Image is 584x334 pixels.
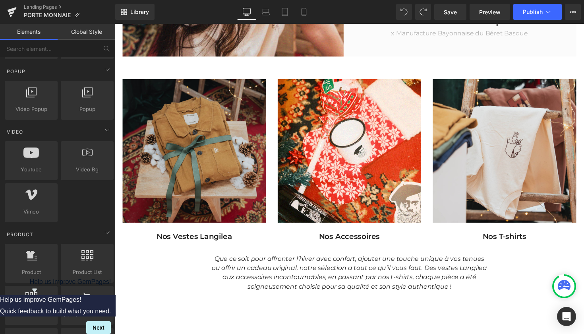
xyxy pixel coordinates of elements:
[7,268,55,276] span: Product
[557,307,576,326] div: Open Intercom Messenger
[167,213,314,223] p: Nos Accessoires
[396,4,412,20] button: Undo
[7,165,55,174] span: Youtube
[99,237,381,273] i: Que ce soit pour affronter l’hiver avec confort, ajouter une touche unique à vos tenues ou offrir...
[275,4,294,20] a: Tablet
[6,231,34,238] span: Product
[294,4,313,20] a: Mobile
[6,128,24,136] span: Video
[237,4,256,20] a: Desktop
[24,4,115,10] a: Landing Pages
[256,4,275,20] a: Laptop
[58,24,115,40] a: Global Style
[7,208,55,216] span: Vimeo
[444,8,457,16] span: Save
[479,8,501,16] span: Preview
[30,278,111,295] button: Show survey - Help us improve GemPages!
[513,4,562,20] button: Publish
[326,213,473,223] p: Nos T-shirts
[415,4,431,20] button: Redo
[523,9,543,15] span: Publish
[246,5,460,14] p: x Manufacture Bayonnaise du Béret Basque
[63,268,111,276] span: Product List
[30,278,111,285] span: Help us improve GemPages!
[8,213,155,223] p: Nos Vestes Langilea
[115,4,155,20] a: New Library
[63,105,111,113] span: Popup
[130,8,149,16] span: Library
[565,4,581,20] button: More
[6,68,26,75] span: Popup
[7,105,55,113] span: Video Popup
[63,165,111,174] span: Video Bg
[24,12,71,18] span: PORTE MONNAIE
[470,4,510,20] a: Preview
